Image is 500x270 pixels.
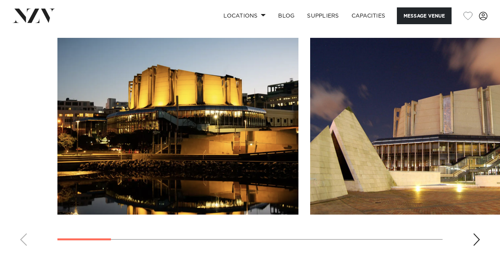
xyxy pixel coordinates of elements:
[397,7,452,24] button: Message Venue
[301,7,345,24] a: SUPPLIERS
[57,38,298,215] swiper-slide: 1 / 11
[345,7,392,24] a: Capacities
[12,9,55,23] img: nzv-logo.png
[217,7,272,24] a: Locations
[272,7,301,24] a: BLOG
